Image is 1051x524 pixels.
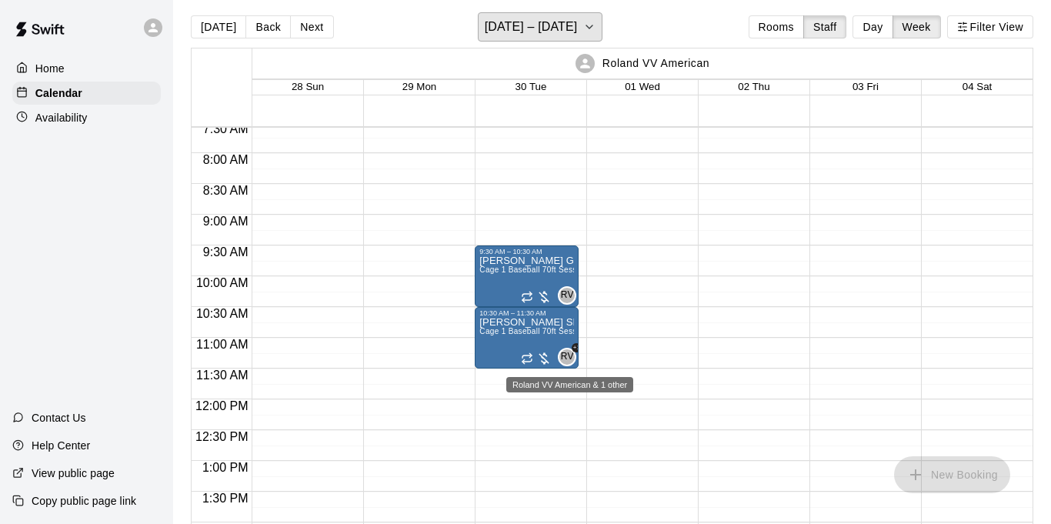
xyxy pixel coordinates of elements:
span: Recurring event [521,352,533,365]
a: Home [12,57,161,80]
p: Roland VV American [602,55,709,72]
p: View public page [32,466,115,481]
span: 11:00 AM [192,338,252,351]
button: Filter View [947,15,1033,38]
button: 30 Tue [515,81,547,92]
span: RV [561,288,574,303]
p: Copy public page link [32,493,136,509]
p: Contact Us [32,410,86,426]
span: 12:30 PM [192,430,252,443]
div: 10:30 AM – 11:30 AM: Cage 1 Baseball 70ft Session [475,307,579,369]
span: 9:00 AM [199,215,252,228]
span: You don't have the permission to add bookings [894,467,1010,480]
button: [DATE] [191,15,246,38]
div: 9:30 AM – 10:30 AM: Cage 1 Baseball 70ft Session [475,245,579,307]
button: 29 Mon [402,81,436,92]
span: 7:30 AM [199,122,252,135]
button: Rooms [749,15,804,38]
span: 9:30 AM [199,245,252,259]
p: Availability [35,110,88,125]
span: 11:30 AM [192,369,252,382]
div: 9:30 AM – 10:30 AM [479,248,546,255]
span: Roland VV American [564,286,576,305]
button: Day [852,15,893,38]
button: Next [290,15,333,38]
span: +1 [572,343,581,352]
button: 04 Sat [963,81,993,92]
span: Recurring event [521,291,533,303]
button: 02 Thu [738,81,769,92]
span: 1:30 PM [199,492,252,505]
h6: [DATE] – [DATE] [485,16,578,38]
p: Calendar [35,85,82,101]
span: Roland VV American & 1 other [564,348,576,366]
button: Back [245,15,291,38]
span: 10:30 AM [192,307,252,320]
span: RV [561,349,574,365]
span: Cage 1 Baseball 70ft Session (Cage 1 Baseball 70ft) [479,265,669,274]
span: 1:00 PM [199,461,252,474]
span: 12:00 PM [192,399,252,412]
button: Staff [803,15,847,38]
button: 03 Fri [852,81,879,92]
div: Roland VV American & 1 other [506,377,633,392]
p: Home [35,61,65,76]
div: Roland VV American [558,286,576,305]
p: Help Center [32,438,90,453]
div: Roland VV American [558,348,576,366]
span: 10:00 AM [192,276,252,289]
a: Calendar [12,82,161,105]
div: 10:30 AM – 11:30 AM [479,309,549,317]
button: [DATE] – [DATE] [478,12,603,42]
span: Cage 1 Baseball 70ft Session (Cage 1 Baseball 70ft, Cage 3 Baseball/Softball 50Ft) [479,327,784,335]
span: 8:30 AM [199,184,252,197]
a: Availability [12,106,161,129]
button: Week [893,15,941,38]
button: 28 Sun [292,81,324,92]
span: 8:00 AM [199,153,252,166]
button: 01 Wed [625,81,660,92]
